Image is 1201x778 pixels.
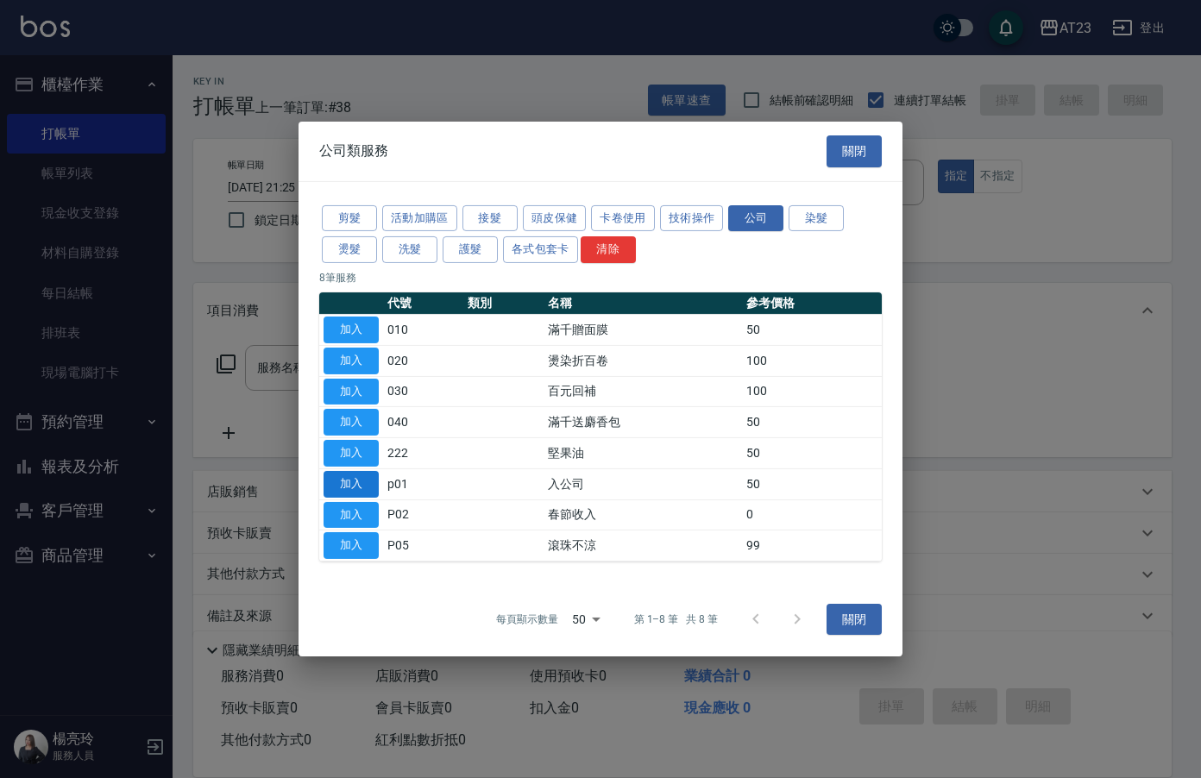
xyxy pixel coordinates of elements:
td: 040 [383,407,463,438]
button: 關閉 [827,135,882,167]
td: 0 [742,499,882,530]
th: 名稱 [544,292,742,315]
button: 加入 [324,471,379,498]
td: 滾珠不涼 [544,530,742,562]
p: 第 1–8 筆 共 8 筆 [634,612,718,627]
td: 100 [742,376,882,407]
button: 公司 [728,204,783,231]
td: 50 [742,314,882,345]
td: p01 [383,468,463,499]
td: 百元回補 [544,376,742,407]
th: 類別 [463,292,544,315]
td: P02 [383,499,463,530]
td: 入公司 [544,468,742,499]
button: 各式包套卡 [503,236,578,263]
button: 加入 [324,378,379,405]
button: 技術操作 [660,204,724,231]
button: 加入 [324,501,379,528]
button: 染髮 [789,204,844,231]
td: 100 [742,345,882,376]
td: 燙染折百卷 [544,345,742,376]
button: 剪髮 [322,204,377,231]
th: 參考價格 [742,292,882,315]
button: 加入 [324,348,379,374]
button: 頭皮保健 [523,204,587,231]
td: 010 [383,314,463,345]
button: 加入 [324,440,379,467]
p: 8 筆服務 [319,270,882,285]
td: 50 [742,437,882,468]
span: 公司類服務 [319,142,388,160]
td: 99 [742,530,882,562]
td: 030 [383,376,463,407]
button: 護髮 [443,236,498,263]
button: 燙髮 [322,236,377,263]
button: 加入 [324,532,379,559]
td: 滿千送麝香包 [544,407,742,438]
button: 加入 [324,317,379,343]
td: 春節收入 [544,499,742,530]
button: 關閉 [827,604,882,636]
td: 滿千贈面膜 [544,314,742,345]
button: 活動加購區 [382,204,457,231]
td: 50 [742,407,882,438]
td: 50 [742,468,882,499]
button: 接髮 [462,204,518,231]
button: 卡卷使用 [591,204,655,231]
div: 50 [565,596,607,643]
p: 每頁顯示數量 [496,612,558,627]
td: 堅果油 [544,437,742,468]
th: 代號 [383,292,463,315]
td: 222 [383,437,463,468]
button: 加入 [324,409,379,436]
button: 清除 [581,236,636,263]
td: P05 [383,530,463,562]
button: 洗髮 [382,236,437,263]
td: 020 [383,345,463,376]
